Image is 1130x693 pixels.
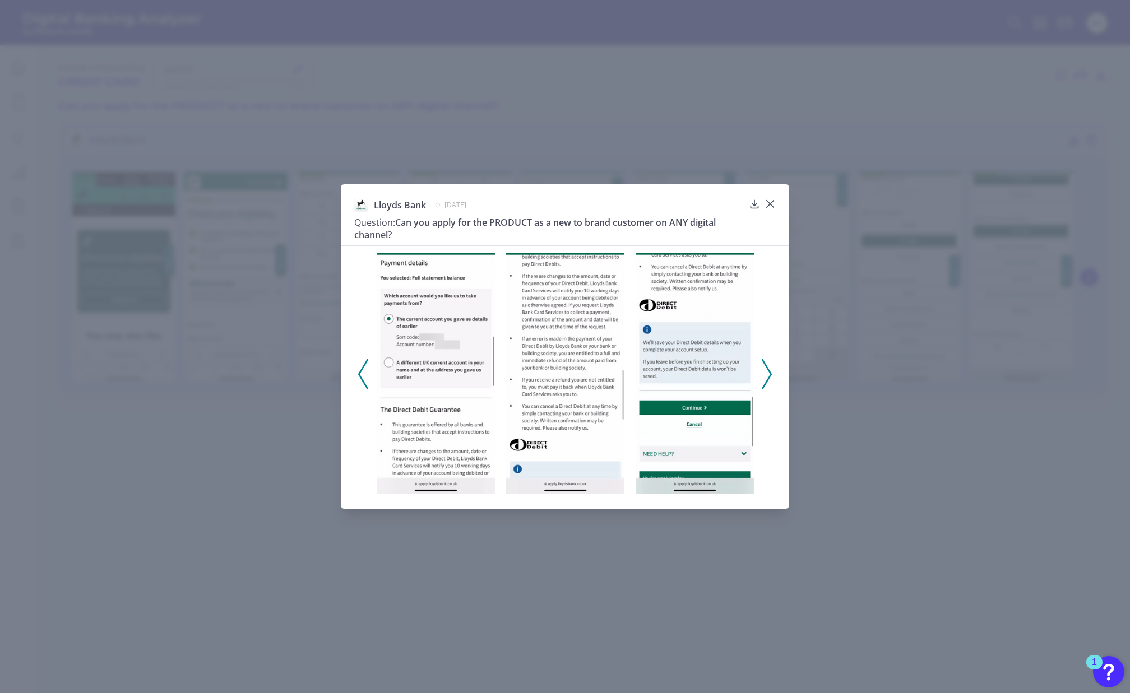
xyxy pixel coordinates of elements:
[444,200,466,210] span: [DATE]
[1093,656,1124,687] button: Open Resource Center, 1 new notification
[1092,662,1097,677] div: 1
[374,199,426,211] span: Lloyds Bank
[354,216,744,241] h3: Can you apply for the PRODUCT as a new to brand customer on ANY digital channel?
[354,216,395,229] span: Question:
